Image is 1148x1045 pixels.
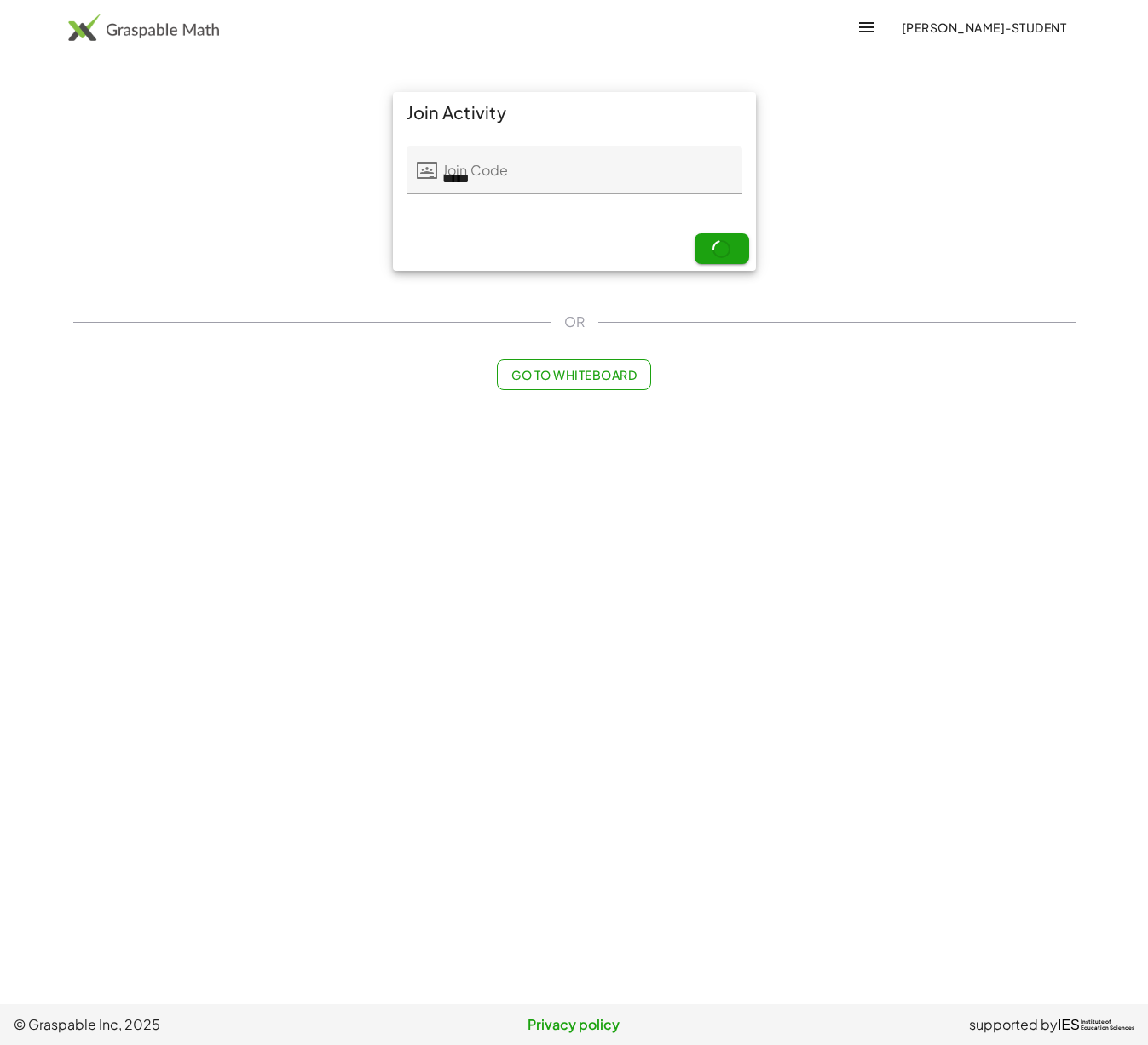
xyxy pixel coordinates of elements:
[1058,1017,1080,1033] span: IES
[14,1014,387,1035] span: © Graspable Inc, 2025
[901,20,1066,35] span: [PERSON_NAME]-Student
[1081,1019,1134,1031] span: Institute of Education Sciences
[1058,1014,1134,1035] a: IESInstitute ofEducation Sciences
[497,359,651,390] button: Go to Whiteboard
[887,12,1080,43] button: [PERSON_NAME]-Student
[387,1014,760,1035] a: Privacy policy
[564,312,585,332] span: OR
[393,92,756,133] div: Join Activity
[969,1014,1058,1035] span: supported by
[511,367,637,382] span: Go to Whiteboard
